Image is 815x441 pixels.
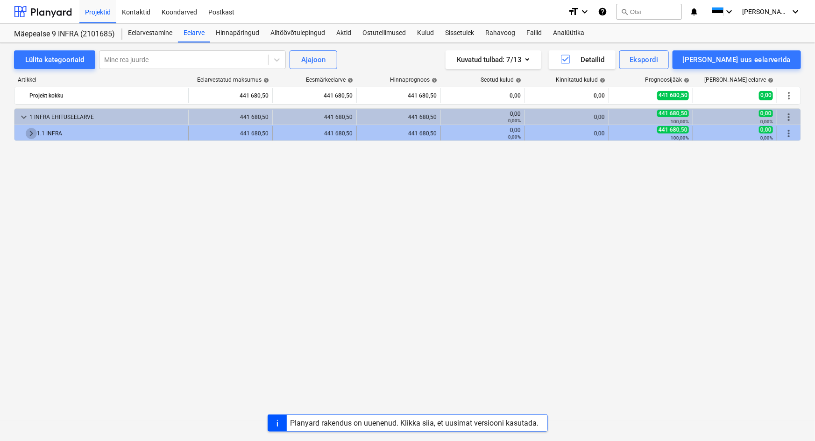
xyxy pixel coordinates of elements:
[276,130,353,137] div: 441 680,50
[346,77,353,83] span: help
[568,6,579,17] i: format_size
[556,77,605,83] div: Kinnitatud kulud
[25,54,84,66] div: Lülita kategooriaid
[759,91,773,100] span: 0,00
[547,24,590,42] a: Analüütika
[645,77,689,83] div: Prognoosijääk
[390,77,437,83] div: Hinnaprognoos
[480,24,521,42] a: Rahavoog
[617,4,682,20] button: Otsi
[790,6,801,17] i: keyboard_arrow_down
[549,50,616,69] button: Detailid
[704,77,773,83] div: [PERSON_NAME]-eelarve
[657,91,689,100] span: 441 680,50
[689,6,699,17] i: notifications
[598,6,607,17] i: Abikeskus
[411,24,439,42] a: Kulud
[481,77,521,83] div: Seotud kulud
[760,119,773,124] small: 0,00%
[742,8,789,15] span: [PERSON_NAME][GEOGRAPHIC_DATA]
[301,54,326,66] div: Ajajoon
[671,135,689,140] small: 100,00%
[760,135,773,140] small: 0,00%
[619,50,668,69] button: Ekspordi
[210,24,265,42] a: Hinnapäringud
[514,77,521,83] span: help
[457,54,530,66] div: Kuvatud tulbad : 7/13
[26,128,37,139] span: keyboard_arrow_right
[122,24,178,42] a: Eelarvestamine
[445,127,521,140] div: 0,00
[560,54,604,66] div: Detailid
[723,6,735,17] i: keyboard_arrow_down
[306,77,353,83] div: Eesmärkeelarve
[683,54,791,66] div: [PERSON_NAME] uus eelarverida
[192,114,269,120] div: 441 680,50
[682,77,689,83] span: help
[621,8,628,15] span: search
[671,119,689,124] small: 100,00%
[357,24,411,42] a: Ostutellimused
[37,126,184,141] div: 1.1 INFRA
[768,396,815,441] iframe: Chat Widget
[290,50,337,69] button: Ajajoon
[265,24,331,42] a: Alltöövõtulepingud
[361,88,437,103] div: 441 680,50
[446,50,541,69] button: Kuvatud tulbad:7/13
[361,114,437,120] div: 441 680,50
[445,88,521,103] div: 0,00
[630,54,658,66] div: Ekspordi
[657,110,689,117] span: 441 680,50
[529,130,605,137] div: 0,00
[783,112,794,123] span: Rohkem tegevusi
[178,24,210,42] a: Eelarve
[361,130,437,137] div: 441 680,50
[759,110,773,117] span: 0,00
[673,50,801,69] button: [PERSON_NAME] uus eelarverida
[14,77,189,83] div: Artikkel
[276,114,353,120] div: 441 680,50
[14,50,95,69] button: Lülita kategooriaid
[439,24,480,42] a: Sissetulek
[529,114,605,120] div: 0,00
[430,77,437,83] span: help
[18,112,29,123] span: keyboard_arrow_down
[759,126,773,133] span: 0,00
[508,118,521,123] small: 0,00%
[29,110,184,125] div: 1 INFRA EHITUSEELARVE
[29,88,184,103] div: Projekt kokku
[445,111,521,124] div: 0,00
[192,88,269,103] div: 441 680,50
[508,134,521,140] small: 0,00%
[783,90,794,101] span: Rohkem tegevusi
[197,77,269,83] div: Eelarvestatud maksumus
[14,29,111,39] div: Mäepealse 9 INFRA (2101685)
[262,77,269,83] span: help
[276,88,353,103] div: 441 680,50
[766,77,773,83] span: help
[783,128,794,139] span: Rohkem tegevusi
[331,24,357,42] a: Aktid
[291,419,539,427] div: Planyard rakendus on uuenenud. Klikka siia, et uusimat versiooni kasutada.
[521,24,547,42] a: Failid
[657,126,689,133] span: 441 680,50
[192,130,269,137] div: 441 680,50
[598,77,605,83] span: help
[529,88,605,103] div: 0,00
[579,6,590,17] i: keyboard_arrow_down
